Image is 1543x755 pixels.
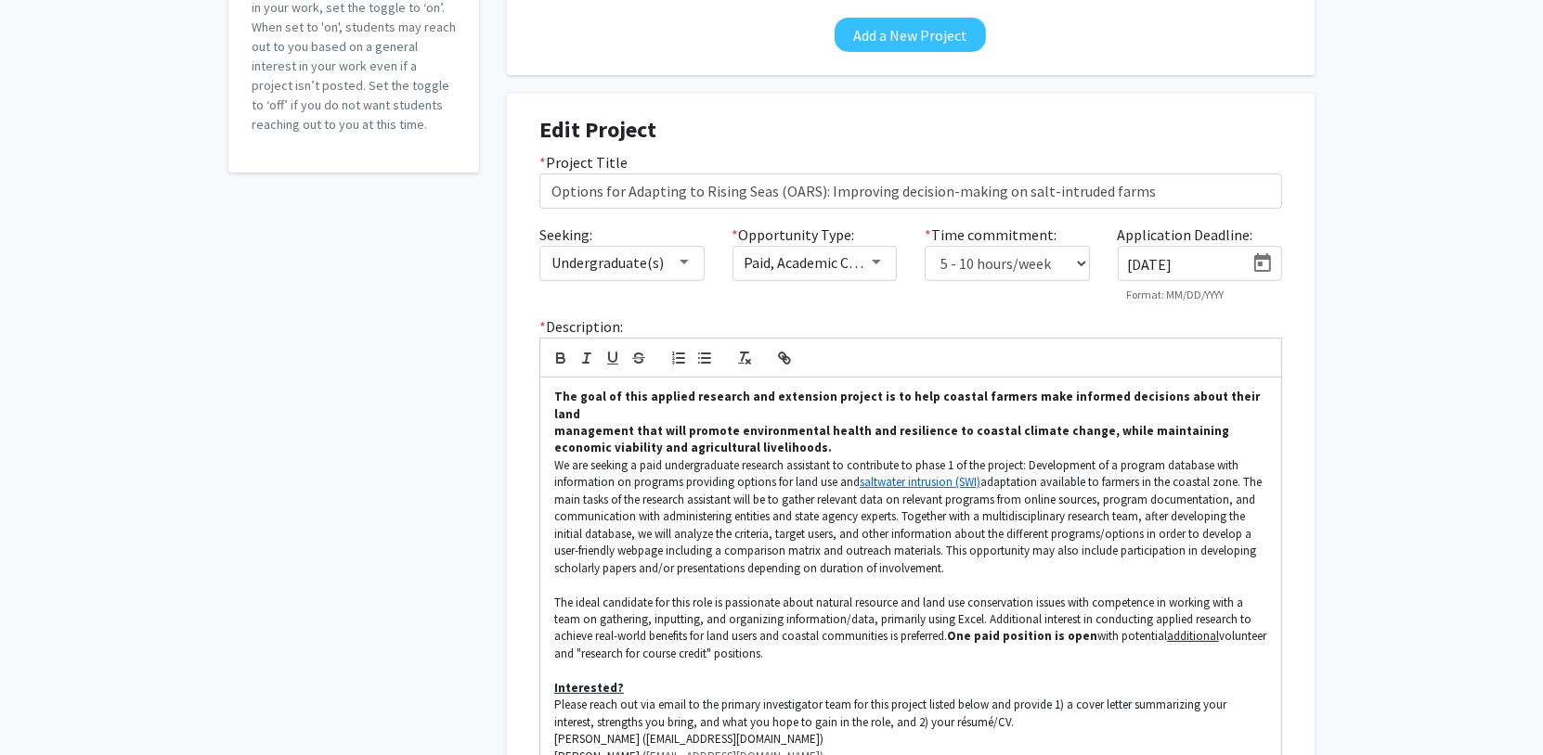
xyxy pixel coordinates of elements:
strong: The goal of this applied research and extension project is to help coastal farmers make informed ... [554,389,1263,421]
span: Undergraduate(s) [551,253,664,272]
label: Opportunity Type: [733,224,855,246]
label: Time commitment: [925,224,1057,246]
p: The ideal candidate for this role is passionate about natural resource and land use conservation ... [554,595,1267,663]
p: [EMAIL_ADDRESS][DOMAIN_NAME]) [554,731,1267,748]
strong: One paid position is open [947,628,1097,644]
iframe: Chat [14,672,79,741]
span: Paid, Academic Credit, Volunteer [745,253,950,272]
u: additional [1167,628,1219,644]
p: We are seeking a paid undergraduate research assistant to contribute to phase 1 of the project: D... [554,457,1267,577]
label: Project Title [539,151,628,173]
label: Application Deadline: [1118,224,1253,246]
label: Description: [539,315,623,338]
mat-hint: Format: MM/DD/YYYY [1127,288,1225,301]
label: Seeking: [539,224,592,246]
button: Open calendar [1244,247,1281,280]
span: [PERSON_NAME] ( [554,731,646,747]
u: Interested? [554,680,624,696]
strong: management that will promote environmental health and resilience to coastal climate change, while... [554,423,1232,455]
strong: Edit Project [539,115,656,144]
a: saltwater intrusion (SWI) [860,474,980,490]
button: Add a New Project [835,18,986,52]
p: Please reach out via email to the primary investigator team for this project listed below and pro... [554,697,1267,731]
